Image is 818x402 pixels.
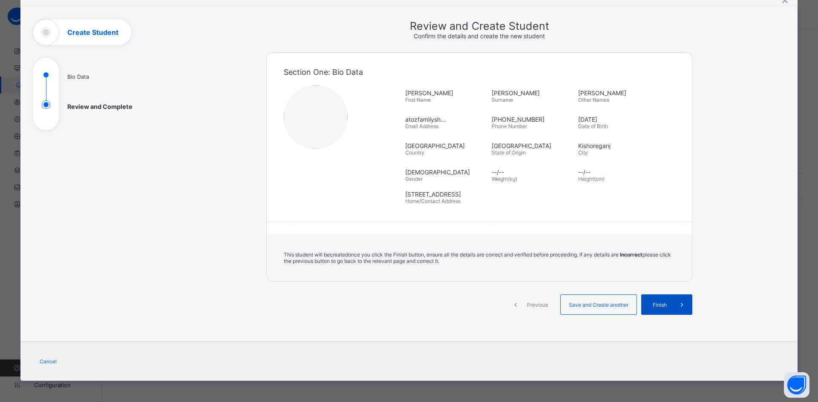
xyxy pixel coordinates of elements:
[492,89,574,97] span: [PERSON_NAME]
[578,168,660,176] span: --/--
[567,302,630,308] span: Save and Create another
[405,97,431,103] span: First Name
[20,7,798,381] div: Create Student
[492,97,513,103] span: Surname
[578,116,660,123] span: [DATE]
[578,123,608,129] span: Date of Birth
[492,149,526,156] span: State of Origin
[492,142,574,149] span: [GEOGRAPHIC_DATA]
[405,191,679,198] span: [STREET_ADDRESS]
[40,358,57,365] span: Cancel
[578,149,588,156] span: City
[492,176,517,182] span: Weight(kg)
[284,251,671,264] span: This student will be created once you click the Finish button, ensure all the details are correct...
[414,32,545,40] span: Confirm the details and create the new student
[405,198,461,204] span: Home/Contact Address
[405,176,423,182] span: Gender
[578,89,660,97] span: [PERSON_NAME]
[266,20,692,32] span: Review and Create Student
[405,116,487,123] span: atozfamilysh...
[492,123,527,129] span: Phone Number
[784,372,809,398] button: Open asap
[620,251,642,258] b: Incorrect
[405,142,487,149] span: [GEOGRAPHIC_DATA]
[405,149,424,156] span: Country
[284,68,363,77] span: Section One: Bio Data
[578,176,605,182] span: Height(cm)
[492,116,574,123] span: [PHONE_NUMBER]
[405,89,487,97] span: [PERSON_NAME]
[67,29,118,36] h1: Create Student
[526,302,549,308] span: Previous
[405,168,487,176] span: [DEMOGRAPHIC_DATA]
[492,168,574,176] span: --/--
[648,302,672,308] span: Finish
[578,142,660,149] span: Kishoreganj
[578,97,609,103] span: Other Names
[405,123,438,129] span: Email Address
